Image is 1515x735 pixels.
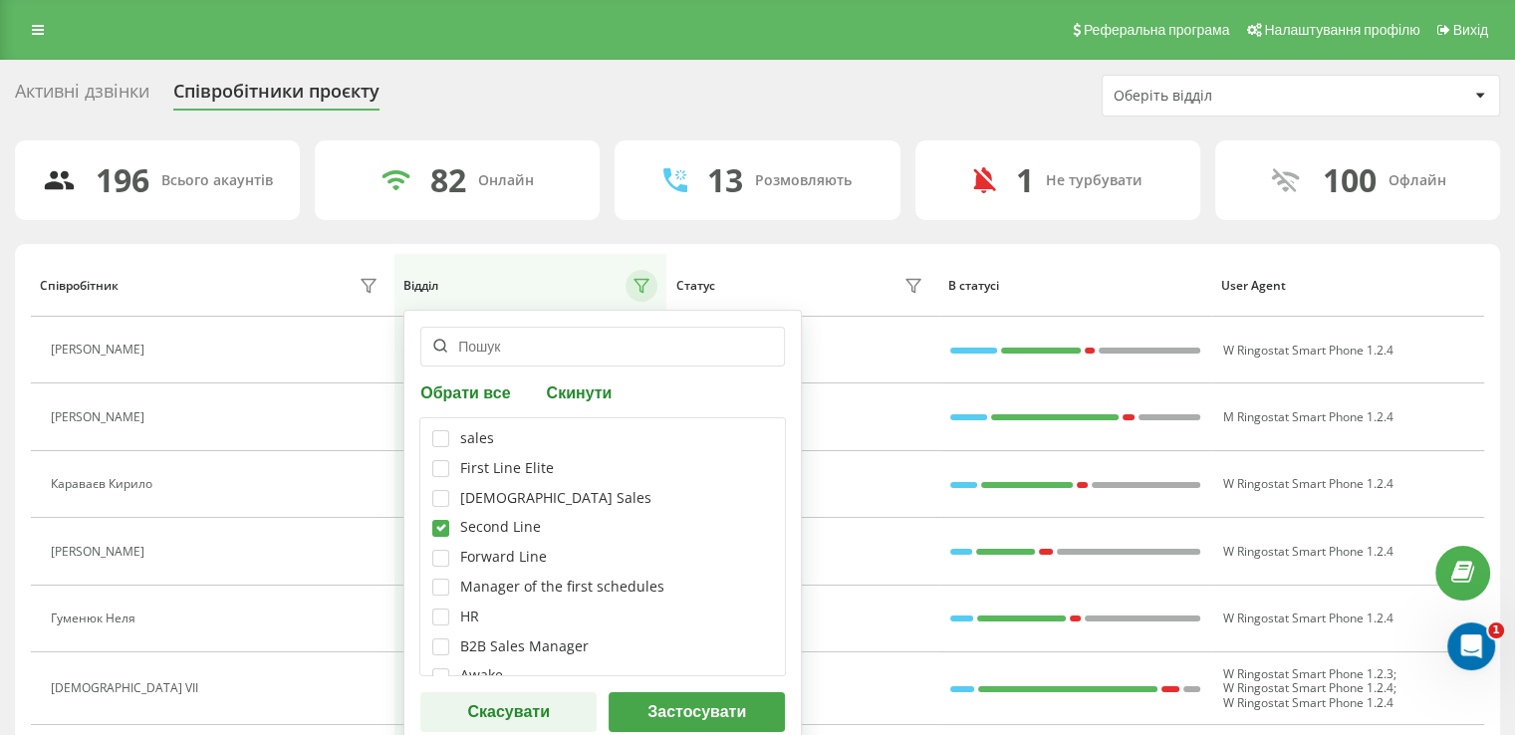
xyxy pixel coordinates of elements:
[1488,622,1504,638] span: 1
[51,612,140,625] div: Гуменюк Неля
[40,279,119,293] div: Співробітник
[1322,161,1376,199] div: 100
[420,382,516,401] button: Обрати все
[1084,22,1230,38] span: Реферальна програма
[460,519,541,536] div: Second Line
[478,172,534,189] div: Онлайн
[541,382,619,401] button: Скинути
[1114,88,1352,105] div: Оберіть відділ
[161,172,273,189] div: Всього акаунтів
[1046,172,1142,189] div: Не турбувати
[460,549,547,566] div: Forward Line
[420,692,597,732] button: Скасувати
[707,161,743,199] div: 13
[460,609,479,625] div: HR
[420,327,785,367] input: Пошук
[1222,543,1392,560] span: W Ringostat Smart Phone 1.2.4
[1221,279,1475,293] div: User Agent
[403,279,438,293] div: Відділ
[460,490,651,507] div: [DEMOGRAPHIC_DATA] Sales
[1222,679,1392,696] span: W Ringostat Smart Phone 1.2.4
[1222,475,1392,492] span: W Ringostat Smart Phone 1.2.4
[1222,665,1392,682] span: W Ringostat Smart Phone 1.2.3
[51,681,203,695] div: [DEMOGRAPHIC_DATA] VII
[1222,342,1392,359] span: W Ringostat Smart Phone 1.2.4
[460,667,503,684] div: Awake
[460,430,494,447] div: sales
[460,638,589,655] div: B2B Sales Manager
[51,410,149,424] div: [PERSON_NAME]
[1222,408,1392,425] span: M Ringostat Smart Phone 1.2.4
[1222,610,1392,626] span: W Ringostat Smart Phone 1.2.4
[609,692,785,732] button: Застосувати
[676,279,715,293] div: Статус
[755,172,852,189] div: Розмовляють
[1453,22,1488,38] span: Вихід
[1016,161,1034,199] div: 1
[51,545,149,559] div: [PERSON_NAME]
[948,279,1202,293] div: В статусі
[15,81,149,112] div: Активні дзвінки
[51,477,157,491] div: Караваєв Кирило
[173,81,379,112] div: Співробітники проєкту
[460,460,554,477] div: First Line Elite
[1447,622,1495,670] iframe: Intercom live chat
[430,161,466,199] div: 82
[1388,172,1445,189] div: Офлайн
[460,579,664,596] div: Manager of the first schedules
[1222,694,1392,711] span: W Ringostat Smart Phone 1.2.4
[96,161,149,199] div: 196
[1264,22,1419,38] span: Налаштування профілю
[51,343,149,357] div: [PERSON_NAME]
